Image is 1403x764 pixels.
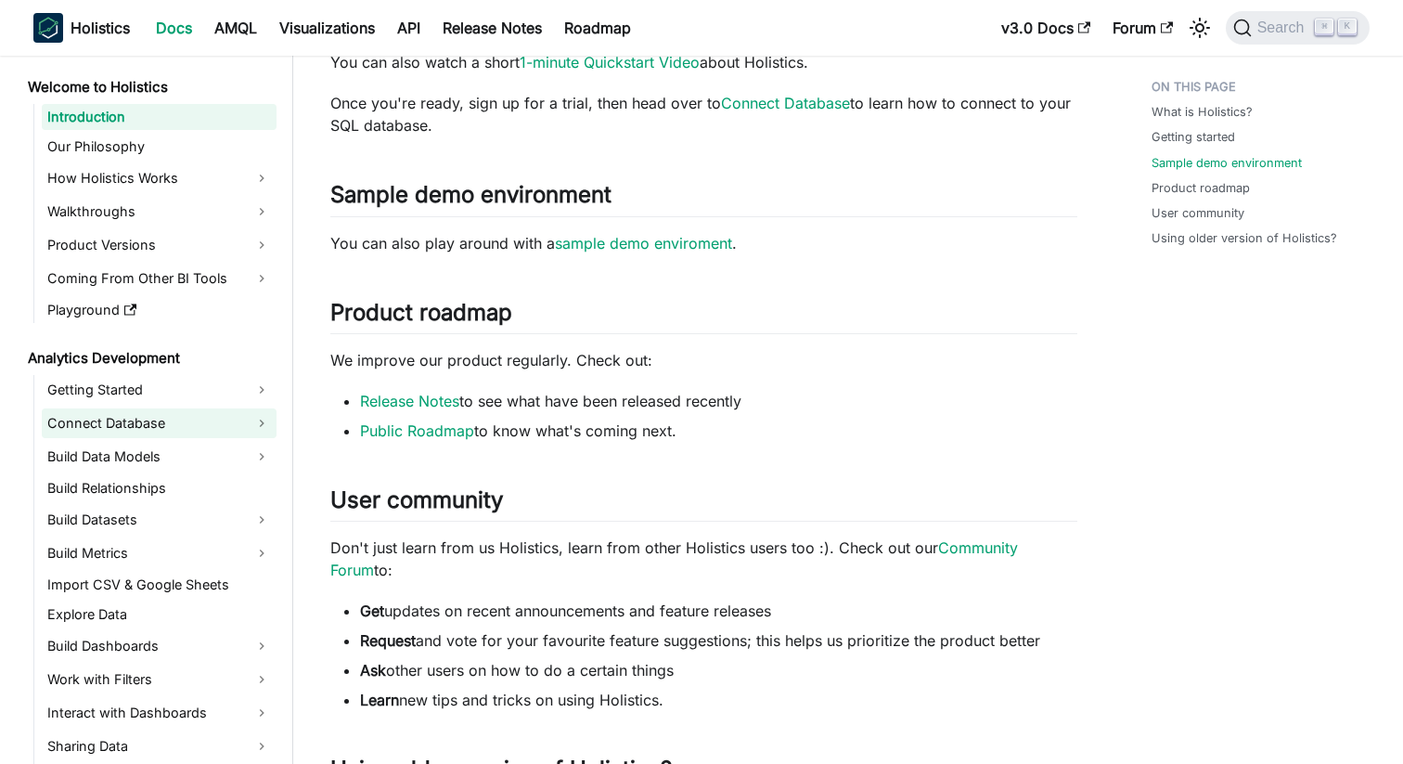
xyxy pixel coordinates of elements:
a: Analytics Development [22,345,277,371]
a: Introduction [42,104,277,130]
li: and vote for your favourite feature suggestions; this helps us prioritize the product better [360,629,1077,652]
a: Coming From Other BI Tools [42,264,277,293]
a: Getting Started [42,375,277,405]
strong: Request [360,631,416,650]
a: Build Datasets [42,505,277,535]
a: Interact with Dashboards [42,698,277,728]
li: to see what have been released recently [360,390,1077,412]
a: Our Philosophy [42,134,277,160]
a: Docs [145,13,203,43]
a: Work with Filters [42,665,277,694]
li: other users on how to do a certain things [360,659,1077,681]
a: HolisticsHolistics [33,13,130,43]
a: What is Holistics? [1152,103,1253,121]
kbd: K [1338,19,1357,35]
p: You can also play around with a . [330,232,1077,254]
p: Don't just learn from us Holistics, learn from other Holistics users too :). Check out our to: [330,537,1077,581]
b: Holistics [71,17,130,39]
a: Connect Database [42,408,277,438]
a: Welcome to Holistics [22,74,277,100]
a: Product roadmap [1152,179,1250,197]
a: Sharing Data [42,732,277,761]
a: Build Dashboards [42,631,277,661]
h2: User community [330,486,1077,522]
a: How Holistics Works [42,163,277,193]
nav: Docs sidebar [15,56,293,764]
a: Build Metrics [42,538,277,568]
a: v3.0 Docs [990,13,1101,43]
a: Product Versions [42,230,277,260]
a: User community [1152,204,1244,222]
strong: Ask [360,661,386,680]
a: Playground [42,297,277,323]
a: Release Notes [431,13,553,43]
kbd: ⌘ [1315,19,1333,35]
a: Release Notes [360,392,459,410]
h2: Sample demo environment [330,181,1077,216]
button: Search (Command+K) [1226,11,1370,45]
a: Import CSV & Google Sheets [42,572,277,598]
strong: Get [360,602,384,620]
li: new tips and tricks on using Holistics. [360,689,1077,711]
a: Community Forum [330,538,1018,579]
a: Public Roadmap [360,421,474,440]
li: updates on recent announcements and feature releases [360,600,1077,622]
a: Sample demo environment [1152,154,1302,172]
a: AMQL [203,13,268,43]
a: Roadmap [553,13,642,43]
a: 1-minute Quickstart Video [520,53,700,71]
button: Switch between dark and light mode (currently light mode) [1185,13,1215,43]
strong: Learn [360,691,399,709]
a: Forum [1101,13,1184,43]
a: Build Data Models [42,442,277,472]
a: Visualizations [268,13,386,43]
a: sample demo enviroment [555,234,732,253]
a: Walkthroughs [42,197,277,227]
img: Holistics [33,13,63,43]
a: Build Relationships [42,475,277,501]
a: Explore Data [42,602,277,628]
a: Getting started [1152,128,1235,146]
p: We improve our product regularly. Check out: [330,349,1077,371]
a: Connect Database [721,94,850,112]
p: You can also watch a short about Holistics. [330,51,1077,73]
li: to know what's coming next. [360,420,1077,442]
span: Search [1252,19,1316,36]
a: Using older version of Holistics? [1152,229,1337,247]
h2: Product roadmap [330,299,1077,334]
a: API [386,13,431,43]
p: Once you're ready, sign up for a trial, then head over to to learn how to connect to your SQL dat... [330,92,1077,136]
